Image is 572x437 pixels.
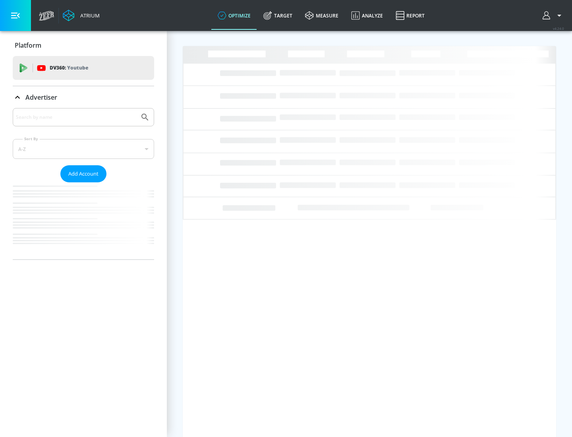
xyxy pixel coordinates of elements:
p: Advertiser [25,93,57,102]
a: Analyze [345,1,389,30]
nav: list of Advertiser [13,182,154,259]
p: Platform [15,41,41,50]
p: DV360: [50,64,88,72]
div: Advertiser [13,86,154,108]
button: Add Account [60,165,106,182]
a: Atrium [63,10,100,21]
label: Sort By [23,136,40,141]
a: measure [299,1,345,30]
a: Report [389,1,431,30]
span: Add Account [68,169,99,178]
div: Atrium [77,12,100,19]
p: Youtube [67,64,88,72]
a: optimize [211,1,257,30]
div: DV360: Youtube [13,56,154,80]
input: Search by name [16,112,136,122]
a: Target [257,1,299,30]
div: Platform [13,34,154,56]
div: Advertiser [13,108,154,259]
div: A-Z [13,139,154,159]
span: v 4.24.0 [553,26,564,31]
